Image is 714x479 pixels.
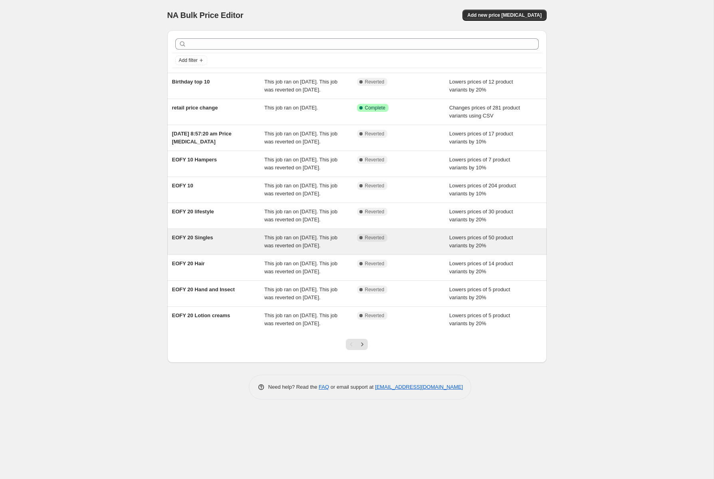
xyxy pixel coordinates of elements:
span: retail price change [172,105,218,111]
span: [DATE] 8:57:20 am Price [MEDICAL_DATA] [172,131,232,145]
span: EOFY 10 [172,183,193,189]
span: This job ran on [DATE]. This job was reverted on [DATE]. [264,131,337,145]
span: Birthday top 10 [172,79,210,85]
span: EOFY 20 lifestyle [172,209,214,215]
span: This job ran on [DATE]. This job was reverted on [DATE]. [264,312,337,326]
span: Lowers prices of 30 product variants by 20% [449,209,513,223]
span: This job ran on [DATE]. This job was reverted on [DATE]. [264,235,337,248]
span: This job ran on [DATE]. This job was reverted on [DATE]. [264,183,337,197]
span: Changes prices of 281 product variants using CSV [449,105,520,119]
span: Add filter [179,57,198,64]
button: Add new price [MEDICAL_DATA] [462,10,546,21]
button: Add filter [175,56,207,65]
span: Complete [365,105,385,111]
span: Reverted [365,79,385,85]
span: Reverted [365,286,385,293]
span: EOFY 20 Hair [172,260,205,266]
nav: Pagination [346,339,368,350]
a: [EMAIL_ADDRESS][DOMAIN_NAME] [375,384,463,390]
span: Need help? Read the [268,384,319,390]
span: This job ran on [DATE]. This job was reverted on [DATE]. [264,286,337,300]
span: EOFY 10 Hampers [172,157,217,163]
span: NA Bulk Price Editor [167,11,244,20]
span: This job ran on [DATE]. [264,105,318,111]
span: Reverted [365,260,385,267]
span: EOFY 20 Singles [172,235,213,240]
span: Reverted [365,157,385,163]
span: Lowers prices of 5 product variants by 20% [449,286,510,300]
span: or email support at [329,384,375,390]
span: Lowers prices of 5 product variants by 20% [449,312,510,326]
span: EOFY 20 Lotion creams [172,312,230,318]
span: Lowers prices of 12 product variants by 20% [449,79,513,93]
span: EOFY 20 Hand and Insect [172,286,235,292]
span: Reverted [365,235,385,241]
span: Reverted [365,209,385,215]
span: Reverted [365,312,385,319]
a: FAQ [319,384,329,390]
span: Lowers prices of 204 product variants by 10% [449,183,516,197]
span: Lowers prices of 14 product variants by 20% [449,260,513,274]
span: Lowers prices of 7 product variants by 10% [449,157,510,171]
span: This job ran on [DATE]. This job was reverted on [DATE]. [264,209,337,223]
span: This job ran on [DATE]. This job was reverted on [DATE]. [264,79,337,93]
button: Next [357,339,368,350]
span: Lowers prices of 17 product variants by 10% [449,131,513,145]
span: Add new price [MEDICAL_DATA] [467,12,541,18]
span: Reverted [365,183,385,189]
span: Lowers prices of 50 product variants by 20% [449,235,513,248]
span: This job ran on [DATE]. This job was reverted on [DATE]. [264,260,337,274]
span: Reverted [365,131,385,137]
span: This job ran on [DATE]. This job was reverted on [DATE]. [264,157,337,171]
